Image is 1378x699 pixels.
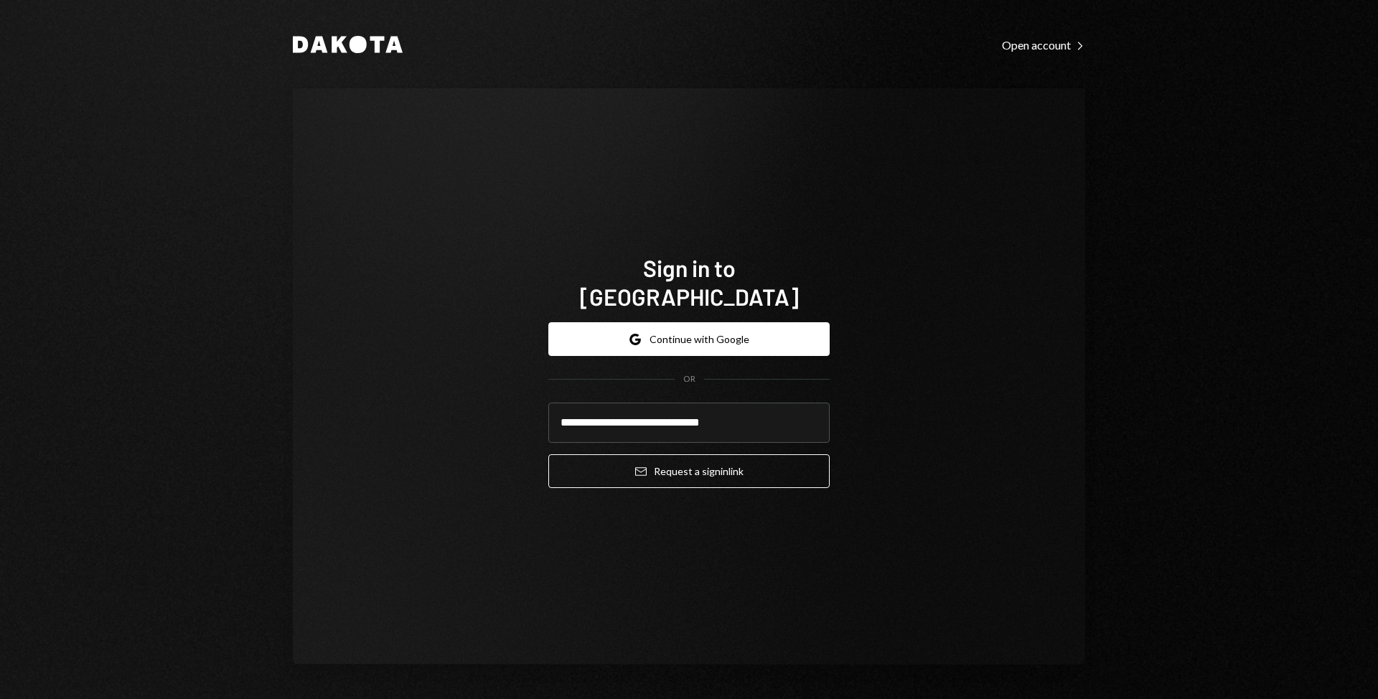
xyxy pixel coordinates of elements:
div: Open account [1002,38,1085,52]
button: Continue with Google [548,322,830,356]
button: Request a signinlink [548,454,830,488]
div: OR [683,373,695,385]
h1: Sign in to [GEOGRAPHIC_DATA] [548,253,830,311]
a: Open account [1002,37,1085,52]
